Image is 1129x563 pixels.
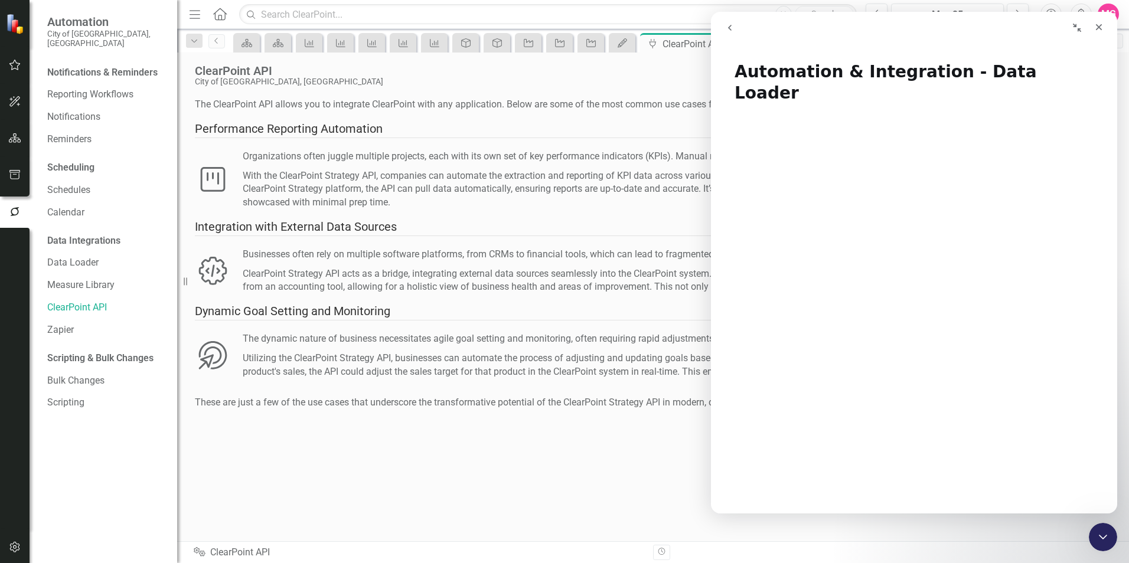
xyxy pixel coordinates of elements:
div: Utilizing the ClearPoint Strategy API, businesses can automate the process of adjusting and updat... [243,352,1111,379]
div: ClearPoint API [194,546,644,559]
div: The ClearPoint API allows you to integrate ClearPoint with any application. Below are some of the... [195,98,1111,112]
button: MG [1098,4,1119,25]
img: ClearPoint Strategy [5,12,27,35]
a: Scripting [47,396,165,410]
div: The dynamic nature of business necessitates agile goal setting and monitoring, often requiring ra... [243,332,1111,346]
a: Bulk Changes [47,374,165,388]
a: Notifications [47,110,165,124]
div: Dynamic Goal Setting and Monitoring [195,303,1111,320]
div: Data Integrations [47,234,120,248]
span: Automation [47,15,165,29]
div: Mar-25 [895,8,1000,22]
span: Search [811,9,837,18]
div: With the ClearPoint Strategy API, companies can automate the extraction and reporting of KPI data... [243,169,1111,210]
a: ClearPoint API [47,301,165,315]
a: Data Loader [47,256,165,270]
a: Calendar [47,206,165,220]
a: Schedules [47,184,165,197]
div: Integration with External Data Sources [195,218,1111,236]
small: City of [GEOGRAPHIC_DATA], [GEOGRAPHIC_DATA] [47,29,165,48]
div: ClearPoint Strategy API acts as a bridge, integrating external data sources seamlessly into the C... [243,267,1111,294]
div: ClearPoint API [663,37,755,51]
a: Zapier [47,323,165,337]
button: Mar-25 [891,4,1004,25]
div: Scheduling [47,161,94,175]
div: Notifications & Reminders [47,66,158,80]
a: Reminders [47,133,165,146]
div: Organizations often juggle multiple projects, each with its own set of key performance indicators... [243,150,1111,163]
div: ClearPoint API [195,64,1105,77]
a: Measure Library [47,279,165,292]
input: Search ClearPoint... [239,4,857,25]
div: These are just a few of the use cases that underscore the transformative potential of the ClearPo... [195,396,1111,410]
div: Scripting & Bulk Changes [47,352,154,365]
div: Performance Reporting Automation [195,120,1111,138]
button: Search [795,6,854,22]
iframe: Intercom live chat [711,12,1117,513]
div: City of [GEOGRAPHIC_DATA], [GEOGRAPHIC_DATA] [195,77,1105,86]
a: Reporting Workflows [47,88,165,102]
div: Businesses often rely on multiple software platforms, from CRMs to financial tools, which can lea... [243,248,1111,261]
iframe: Intercom live chat [1089,523,1117,551]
